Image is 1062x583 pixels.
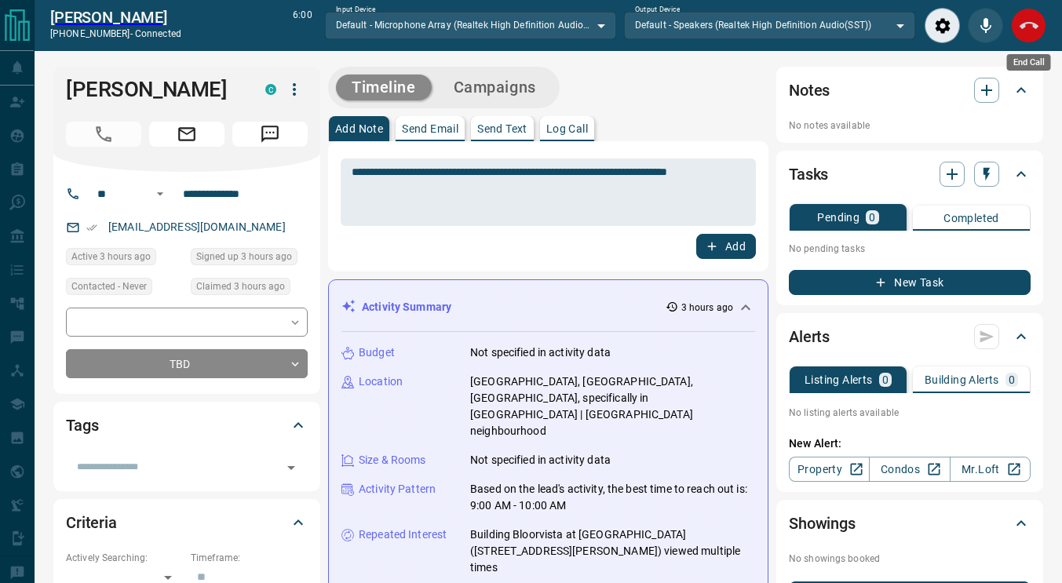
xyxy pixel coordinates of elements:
[191,248,308,270] div: Mon Sep 15 2025
[66,413,98,438] h2: Tags
[359,452,426,468] p: Size & Rooms
[325,12,616,38] div: Default - Microphone Array (Realtek High Definition Audio(SST))
[149,122,224,147] span: Email
[362,299,451,315] p: Activity Summary
[293,8,312,43] p: 6:00
[477,123,527,134] p: Send Text
[470,452,611,468] p: Not specified in activity data
[869,212,875,223] p: 0
[470,481,755,514] p: Based on the lead's activity, the best time to reach out is: 9:00 AM - 10:00 AM
[968,8,1003,43] div: Mute
[925,374,999,385] p: Building Alerts
[817,212,859,223] p: Pending
[438,75,552,100] button: Campaigns
[232,122,308,147] span: Message
[950,457,1031,482] a: Mr.Loft
[66,406,308,444] div: Tags
[1011,8,1046,43] div: End Call
[359,527,447,543] p: Repeated Interest
[336,75,432,100] button: Timeline
[66,122,141,147] span: Call
[470,527,755,576] p: Building Bloorvista at [GEOGRAPHIC_DATA] ([STREET_ADDRESS][PERSON_NAME]) viewed multiple times
[925,8,960,43] div: Audio Settings
[789,237,1031,261] p: No pending tasks
[805,374,873,385] p: Listing Alerts
[402,123,458,134] p: Send Email
[789,118,1031,133] p: No notes available
[696,234,756,259] button: Add
[50,8,181,27] a: [PERSON_NAME]
[196,249,292,264] span: Signed up 3 hours ago
[335,123,383,134] p: Add Note
[789,457,870,482] a: Property
[789,71,1031,109] div: Notes
[50,27,181,41] p: [PHONE_NUMBER] -
[789,155,1031,193] div: Tasks
[789,324,830,349] h2: Alerts
[789,505,1031,542] div: Showings
[66,504,308,541] div: Criteria
[789,552,1031,566] p: No showings booked
[1007,54,1051,71] div: End Call
[71,249,151,264] span: Active 3 hours ago
[359,481,436,497] p: Activity Pattern
[789,406,1031,420] p: No listing alerts available
[66,349,308,378] div: TBD
[135,28,181,39] span: connected
[196,279,285,294] span: Claimed 3 hours ago
[66,551,183,565] p: Actively Searching:
[789,162,828,187] h2: Tasks
[336,5,376,15] label: Input Device
[108,220,286,233] a: [EMAIL_ADDRESS][DOMAIN_NAME]
[882,374,889,385] p: 0
[66,77,242,102] h1: [PERSON_NAME]
[624,12,915,38] div: Default - Speakers (Realtek High Definition Audio(SST))
[681,301,733,315] p: 3 hours ago
[869,457,950,482] a: Condos
[546,123,588,134] p: Log Call
[265,84,276,95] div: condos.ca
[635,5,680,15] label: Output Device
[470,344,611,361] p: Not specified in activity data
[789,318,1031,355] div: Alerts
[66,510,117,535] h2: Criteria
[151,184,170,203] button: Open
[191,551,308,565] p: Timeframe:
[789,511,856,536] h2: Showings
[1009,374,1015,385] p: 0
[943,213,999,224] p: Completed
[789,435,1031,452] p: New Alert:
[789,78,830,103] h2: Notes
[280,457,302,479] button: Open
[191,278,308,300] div: Mon Sep 15 2025
[71,279,147,294] span: Contacted - Never
[470,373,755,439] p: [GEOGRAPHIC_DATA], [GEOGRAPHIC_DATA], [GEOGRAPHIC_DATA], specifically in [GEOGRAPHIC_DATA] | [GEO...
[789,270,1031,295] button: New Task
[359,344,395,361] p: Budget
[359,373,403,390] p: Location
[86,222,97,233] svg: Email Verified
[341,293,755,322] div: Activity Summary3 hours ago
[66,248,183,270] div: Mon Sep 15 2025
